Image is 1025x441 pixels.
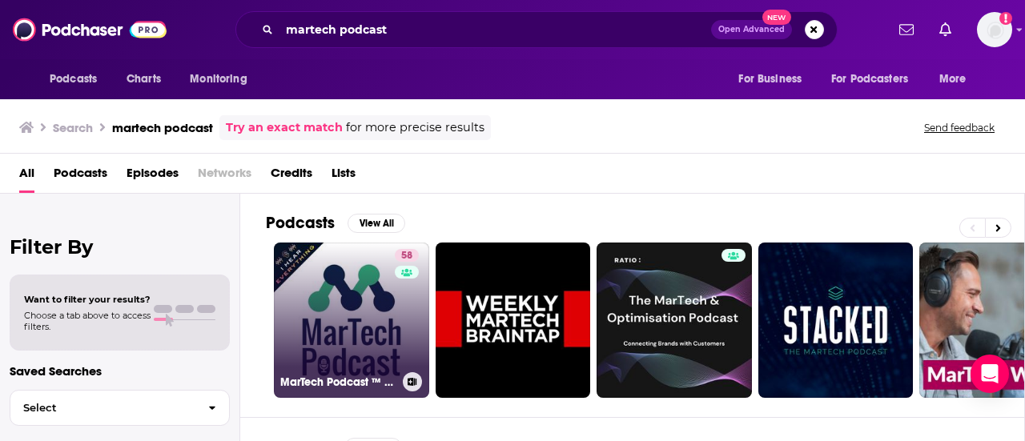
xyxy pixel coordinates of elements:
[19,160,34,193] a: All
[893,16,920,43] a: Show notifications dropdown
[127,160,179,193] a: Episodes
[395,249,419,262] a: 58
[10,235,230,259] h2: Filter By
[198,160,251,193] span: Networks
[727,64,822,94] button: open menu
[112,120,213,135] h3: martech podcast
[821,64,931,94] button: open menu
[127,68,161,90] span: Charts
[711,20,792,39] button: Open AdvancedNew
[977,12,1012,47] img: User Profile
[977,12,1012,47] span: Logged in as juliannem
[928,64,987,94] button: open menu
[190,68,247,90] span: Monitoring
[13,14,167,45] img: Podchaser - Follow, Share and Rate Podcasts
[280,375,396,389] h3: MarTech Podcast ™ // Marketing + Technology = Business Growth
[10,363,230,379] p: Saved Searches
[346,118,484,137] span: for more precise results
[762,10,791,25] span: New
[939,68,967,90] span: More
[933,16,958,43] a: Show notifications dropdown
[116,64,171,94] a: Charts
[235,11,838,48] div: Search podcasts, credits, & more...
[738,68,802,90] span: For Business
[999,12,1012,25] svg: Add a profile image
[348,214,405,233] button: View All
[332,160,356,193] a: Lists
[271,160,312,193] a: Credits
[266,213,335,233] h2: Podcasts
[54,160,107,193] a: Podcasts
[10,390,230,426] button: Select
[971,355,1009,393] div: Open Intercom Messenger
[279,17,711,42] input: Search podcasts, credits, & more...
[274,243,429,398] a: 58MarTech Podcast ™ // Marketing + Technology = Business Growth
[38,64,118,94] button: open menu
[24,310,151,332] span: Choose a tab above to access filters.
[24,294,151,305] span: Want to filter your results?
[179,64,267,94] button: open menu
[401,248,412,264] span: 58
[919,121,999,134] button: Send feedback
[50,68,97,90] span: Podcasts
[977,12,1012,47] button: Show profile menu
[831,68,908,90] span: For Podcasters
[266,213,405,233] a: PodcastsView All
[10,403,195,413] span: Select
[53,120,93,135] h3: Search
[718,26,785,34] span: Open Advanced
[226,118,343,137] a: Try an exact match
